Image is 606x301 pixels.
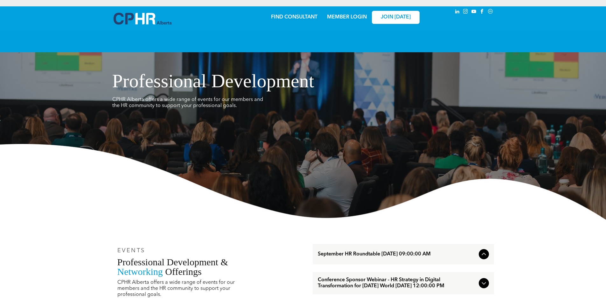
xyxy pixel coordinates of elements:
[318,277,476,289] span: Conference Sponsor Webinar - HR Strategy in Digital Transformation for [DATE] World [DATE] 12:00:...
[165,266,201,277] span: Offerings
[327,15,367,20] a: MEMBER LOGIN
[117,248,146,254] span: EVENTS
[271,15,317,20] a: FIND CONSULTANT
[479,8,486,17] a: facebook
[454,8,461,17] a: linkedin
[117,280,235,297] span: CPHR Alberta offers a wide range of events for our members and the HR community to support your p...
[470,8,477,17] a: youtube
[114,13,171,25] img: A blue and white logo for cp alberta
[487,8,494,17] a: Social network
[318,251,476,257] span: September HR Roundtable [DATE] 09:00:00 AM
[117,266,163,277] span: Networking
[462,8,469,17] a: instagram
[112,97,263,108] span: CPHR Alberta offers a wide range of events for our members and the HR community to support your p...
[372,11,420,24] a: JOIN [DATE]
[112,70,314,91] span: Professional Development
[381,14,411,20] span: JOIN [DATE]
[117,257,228,267] span: Professional Development &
